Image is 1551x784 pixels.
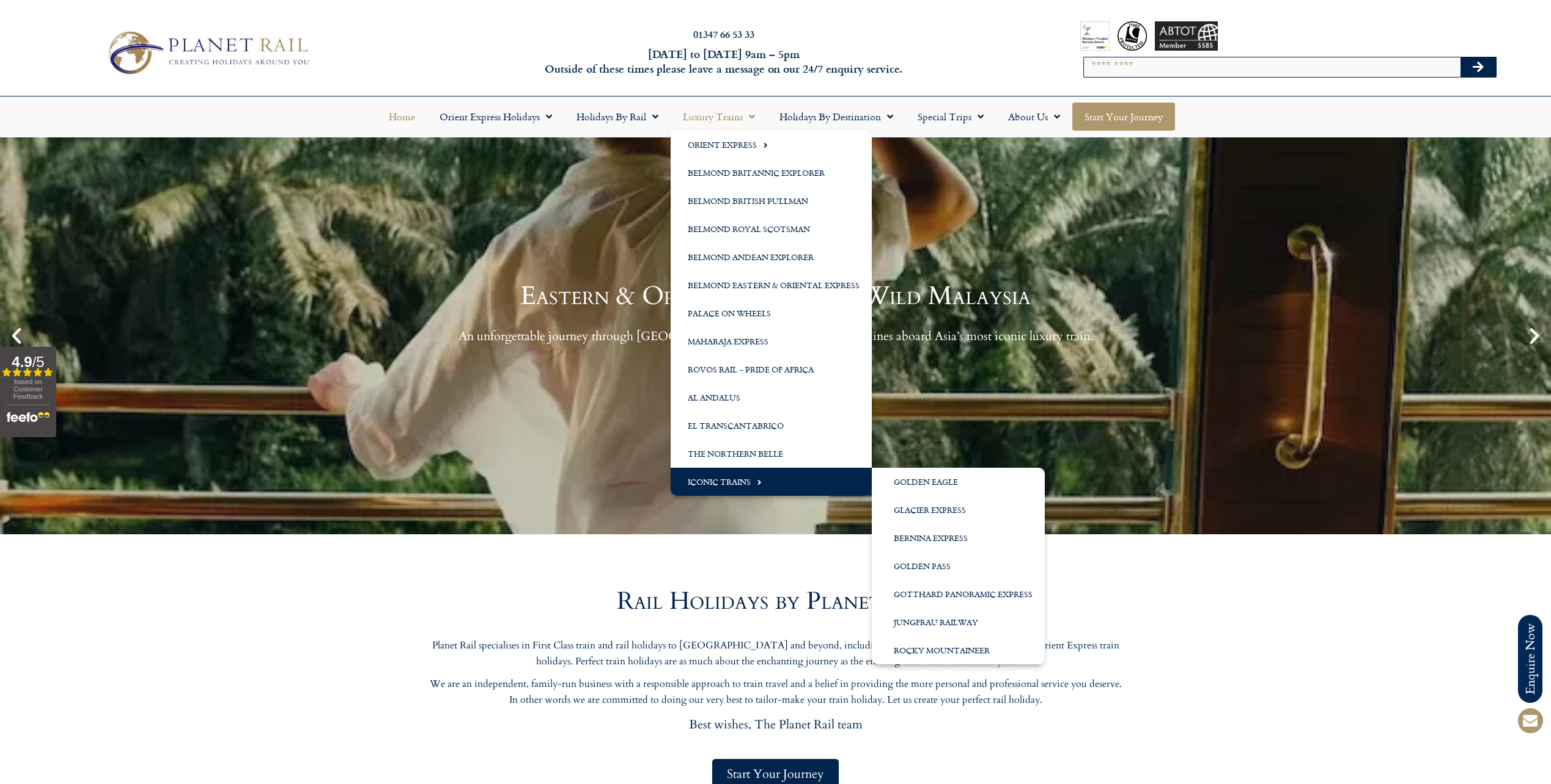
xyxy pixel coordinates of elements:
a: Special Trips [905,103,996,131]
span: Best wishes, The Planet Rail team [689,716,863,733]
a: Golden Pass [872,552,1045,580]
ul: Luxury Trains [671,131,872,496]
a: Glacier Express [872,496,1045,524]
a: Start your Journey [1072,103,1175,131]
ul: Iconic Trains [872,468,1045,664]
a: Belmond Royal Scotsman [671,215,872,243]
a: Luxury Trains [671,103,767,131]
p: Planet Rail specialises in First Class train and rail holidays to [GEOGRAPHIC_DATA] and beyond, i... [427,638,1124,669]
div: Previous slide [6,325,27,346]
div: Next slide [1524,325,1545,346]
a: El Transcantabrico [671,412,872,440]
a: Maharaja Express [671,327,872,355]
a: Gotthard Panoramic Express [872,580,1045,608]
a: Al Andalus [671,383,872,412]
a: Palace on Wheels [671,299,872,327]
a: Jungfrau Railway [872,608,1045,636]
a: The Northern Belle [671,440,872,468]
a: Belmond British Pullman [671,187,872,215]
a: Golden Eagle [872,468,1045,496]
a: Iconic Trains [671,468,872,496]
span: Start Your Journey [727,766,824,782]
img: Planet Rail Train Holidays Logo [100,26,314,79]
a: Rocky Mountaineer [872,636,1045,664]
a: Orient Express [671,131,872,159]
a: Belmond Britannic Explorer [671,159,872,187]
a: Bernina Express [872,524,1045,552]
a: Rovos Rail – Pride of Africa [671,355,872,383]
p: An unforgettable journey through [GEOGRAPHIC_DATA]’s jungles and coastlines aboard Asia’s most ic... [459,328,1093,344]
a: Holidays by Rail [564,103,671,131]
a: Holidays by Destination [767,103,905,131]
a: Orient Express Holidays [427,103,564,131]
a: 01347 66 53 33 [693,27,754,41]
nav: Menu [6,103,1545,131]
h1: Eastern & Oriental Express – Wild Malaysia [459,283,1093,309]
button: Search [1461,57,1496,77]
a: Belmond Eastern & Oriental Express [671,271,872,299]
h2: Rail Holidays by Planet Rail [427,589,1124,614]
a: About Us [996,103,1072,131]
p: We are an independent, family-run business with a responsible approach to train travel and a beli... [427,677,1124,708]
h6: [DATE] to [DATE] 9am – 5pm Outside of these times please leave a message on our 24/7 enquiry serv... [417,47,1031,76]
a: Home [377,103,427,131]
a: Belmond Andean Explorer [671,243,872,271]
